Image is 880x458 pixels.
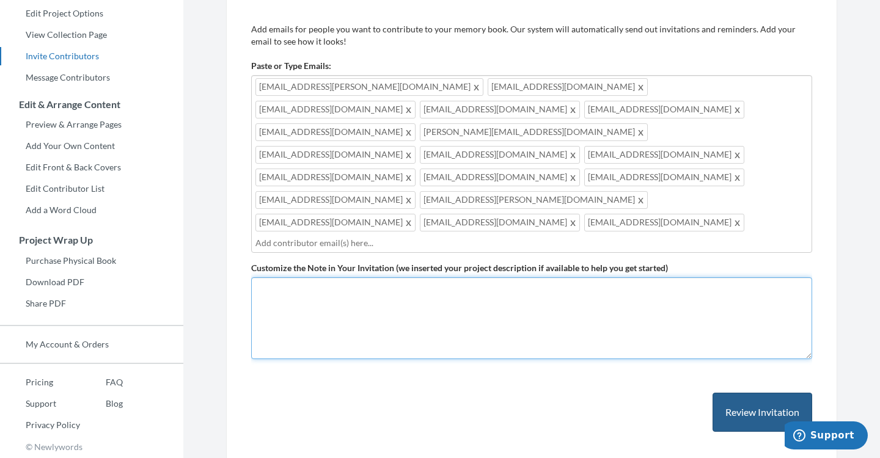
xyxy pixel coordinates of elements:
h3: Edit & Arrange Content [1,99,183,110]
span: [EMAIL_ADDRESS][DOMAIN_NAME] [584,214,744,231]
span: [EMAIL_ADDRESS][DOMAIN_NAME] [584,146,744,164]
span: [EMAIL_ADDRESS][DOMAIN_NAME] [420,169,580,186]
textarea: Hello Everyone! [PERSON_NAME] 70th Birthday is approaching on [DATE]. I think [PERSON_NAME] would... [251,277,812,359]
button: Review Invitation [713,393,812,432]
span: [EMAIL_ADDRESS][DOMAIN_NAME] [420,146,580,164]
span: [EMAIL_ADDRESS][DOMAIN_NAME] [255,101,416,118]
span: [EMAIL_ADDRESS][DOMAIN_NAME] [584,101,744,118]
h3: Project Wrap Up [1,234,183,245]
input: Add contributor email(s) here... [255,236,808,250]
span: [EMAIL_ADDRESS][PERSON_NAME][DOMAIN_NAME] [420,191,648,209]
span: [EMAIL_ADDRESS][DOMAIN_NAME] [488,78,648,96]
span: [EMAIL_ADDRESS][PERSON_NAME][DOMAIN_NAME] [255,78,483,96]
span: [EMAIL_ADDRESS][DOMAIN_NAME] [255,169,416,186]
label: Customize the Note in Your Invitation (we inserted your project description if available to help ... [251,262,668,274]
span: [EMAIL_ADDRESS][DOMAIN_NAME] [255,146,416,164]
span: [EMAIL_ADDRESS][DOMAIN_NAME] [255,191,416,209]
span: [PERSON_NAME][EMAIL_ADDRESS][DOMAIN_NAME] [420,123,648,141]
span: [EMAIL_ADDRESS][DOMAIN_NAME] [255,123,416,141]
iframe: Opens a widget where you can chat to one of our agents [785,421,868,452]
a: Blog [80,394,123,413]
p: Add emails for people you want to contribute to your memory book. Our system will automatically s... [251,23,812,48]
label: Paste or Type Emails: [251,60,331,72]
span: [EMAIL_ADDRESS][DOMAIN_NAME] [584,169,744,186]
a: FAQ [80,373,123,391]
span: [EMAIL_ADDRESS][DOMAIN_NAME] [420,101,580,118]
span: [EMAIL_ADDRESS][DOMAIN_NAME] [255,214,416,231]
span: [EMAIL_ADDRESS][DOMAIN_NAME] [420,214,580,231]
